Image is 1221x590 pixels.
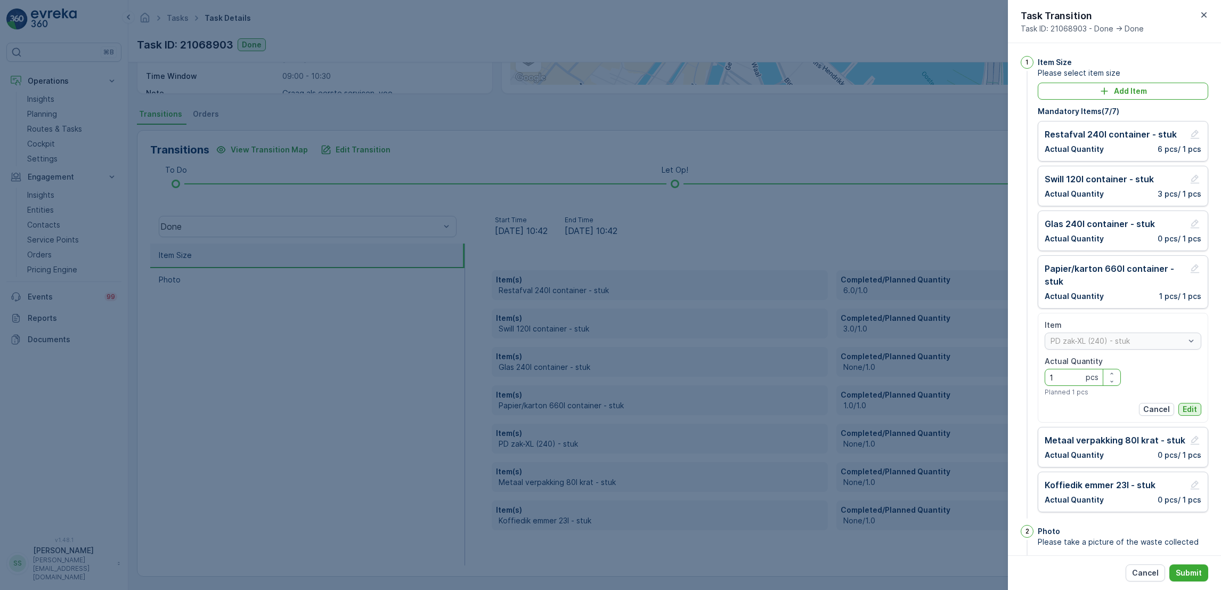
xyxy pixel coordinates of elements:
p: Papier/karton 660l container - stuk [1045,262,1189,288]
p: Actual Quantity [1045,450,1104,460]
p: Actual Quantity [1045,291,1104,302]
p: Cancel [1132,568,1159,578]
button: Cancel [1126,564,1165,581]
p: Cancel [1143,404,1170,415]
p: Actual Quantity [1045,233,1104,244]
p: Upload [1059,555,1086,565]
button: Submit [1169,564,1208,581]
p: Mandatory Items ( 7 / 7 ) [1038,106,1208,117]
button: Add Item [1038,83,1208,100]
button: Cancel [1139,403,1174,416]
p: 0 pcs / 1 pcs [1158,233,1201,244]
p: Swill 120l container - stuk [1045,173,1154,185]
span: Planned 1 pcs [1045,388,1088,397]
label: Item [1045,320,1062,329]
p: 6 pcs / 1 pcs [1158,144,1201,155]
button: Edit [1178,403,1201,416]
p: Glas 240l container - stuk [1045,217,1155,230]
p: 0 pcs / 1 pcs [1158,495,1201,505]
button: Upload File [1038,552,1092,569]
p: Photo [1038,526,1060,537]
p: 1 pcs / 1 pcs [1159,291,1201,302]
div: 1 [1021,56,1033,69]
p: Koffiedik emmer 23l - stuk [1045,479,1155,491]
p: 3 pcs / 1 pcs [1158,189,1201,199]
p: pcs [1086,372,1098,383]
p: Task Transition [1021,9,1144,23]
p: Edit [1183,404,1197,415]
label: Actual Quantity [1045,357,1103,366]
span: Task ID: 21068903 - Done -> Done [1021,23,1144,34]
span: Please select item size [1038,68,1208,78]
div: 2 [1021,525,1033,538]
p: Submit [1176,568,1202,578]
p: Restafval 240l container - stuk [1045,128,1177,141]
p: Actual Quantity [1045,144,1104,155]
p: Metaal verpakking 80l krat - stuk [1045,434,1185,447]
p: Actual Quantity [1045,189,1104,199]
span: Please take a picture of the waste collected [1038,537,1208,547]
p: Actual Quantity [1045,495,1104,505]
p: 0 pcs / 1 pcs [1158,450,1201,460]
p: Add Item [1114,86,1147,96]
p: Item Size [1038,57,1072,68]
